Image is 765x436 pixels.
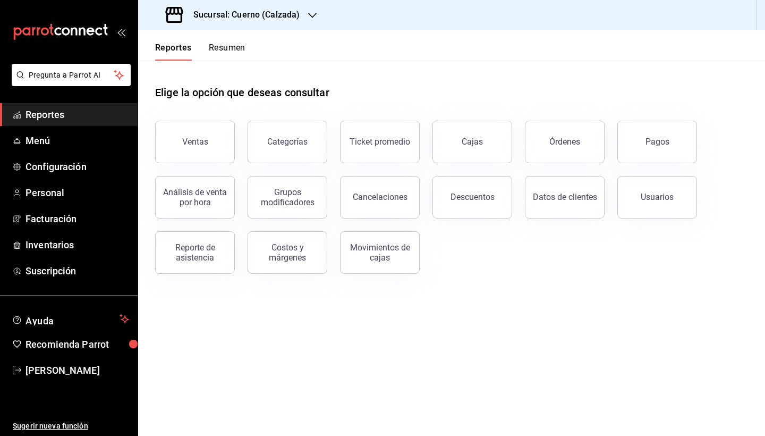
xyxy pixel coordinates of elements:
span: [PERSON_NAME] [25,363,129,378]
span: Facturación [25,212,129,226]
button: Costos y márgenes [248,231,327,274]
h1: Elige la opción que deseas consultar [155,85,329,100]
div: Costos y márgenes [254,242,320,263]
div: Cajas [462,137,483,147]
span: Menú [25,133,129,148]
button: Cancelaciones [340,176,420,219]
button: Datos de clientes [525,176,605,219]
div: Usuarios [641,192,674,202]
div: Grupos modificadores [254,187,320,207]
button: Usuarios [617,176,697,219]
button: Resumen [209,43,245,61]
span: Suscripción [25,264,129,278]
button: Análisis de venta por hora [155,176,235,219]
span: Reportes [25,107,129,122]
button: Grupos modificadores [248,176,327,219]
div: Ticket promedio [350,137,410,147]
div: Pagos [645,137,669,147]
button: Pregunta a Parrot AI [12,64,131,86]
button: Órdenes [525,121,605,163]
span: Pregunta a Parrot AI [29,70,114,81]
div: Categorías [267,137,308,147]
button: Movimientos de cajas [340,231,420,274]
button: Reporte de asistencia [155,231,235,274]
div: Análisis de venta por hora [162,187,228,207]
span: Sugerir nueva función [13,421,129,432]
span: Configuración [25,160,129,174]
span: Recomienda Parrot [25,337,129,351]
button: Categorías [248,121,327,163]
span: Personal [25,186,129,200]
button: Ventas [155,121,235,163]
h3: Sucursal: Cuerno (Calzada) [185,9,300,21]
span: Ayuda [25,313,115,325]
button: open_drawer_menu [117,28,125,36]
button: Descuentos [432,176,512,219]
div: Descuentos [450,192,495,202]
button: Reportes [155,43,192,61]
div: navigation tabs [155,43,245,61]
div: Cancelaciones [353,192,407,202]
span: Inventarios [25,238,129,252]
button: Pagos [617,121,697,163]
div: Reporte de asistencia [162,242,228,263]
div: Ventas [182,137,208,147]
div: Órdenes [549,137,580,147]
a: Pregunta a Parrot AI [7,77,131,88]
div: Movimientos de cajas [347,242,413,263]
button: Cajas [432,121,512,163]
button: Ticket promedio [340,121,420,163]
div: Datos de clientes [533,192,597,202]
